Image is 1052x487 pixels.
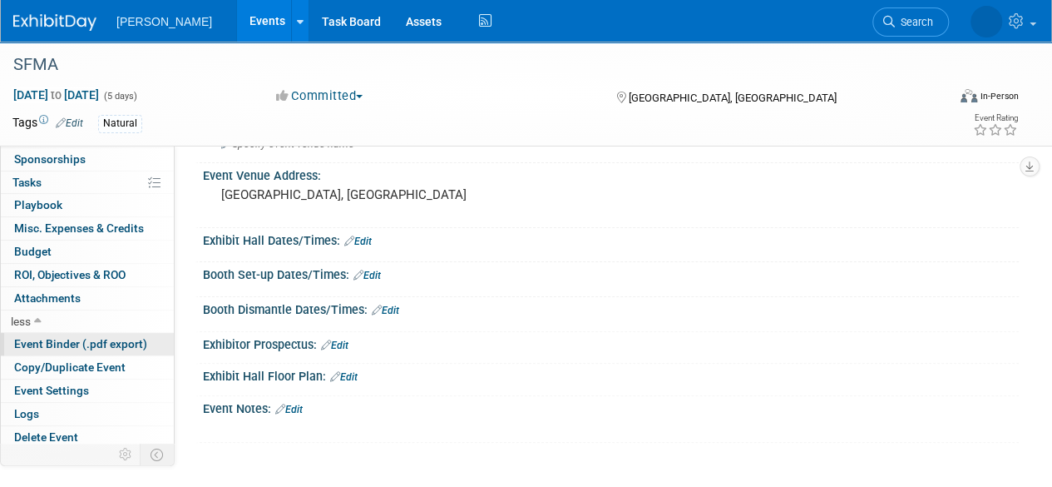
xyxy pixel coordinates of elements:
[270,87,369,105] button: Committed
[1,264,174,286] a: ROI, Objectives & ROO
[1,333,174,355] a: Event Binder (.pdf export)
[12,176,42,189] span: Tasks
[1,356,174,379] a: Copy/Duplicate Event
[872,7,949,37] a: Search
[56,117,83,129] a: Edit
[203,332,1019,354] div: Exhibitor Prospectus:
[14,407,39,420] span: Logs
[1,217,174,240] a: Misc. Expenses & Credits
[628,92,836,104] span: [GEOGRAPHIC_DATA], [GEOGRAPHIC_DATA]
[14,384,89,397] span: Event Settings
[1,171,174,194] a: Tasks
[102,91,137,102] span: (5 days)
[1,380,174,402] a: Event Settings
[980,90,1019,102] div: In-Person
[14,152,86,166] span: Sponsorships
[961,89,977,102] img: Format-Inperson.png
[1,311,174,333] a: less
[203,228,1019,250] div: Exhibit Hall Dates/Times:
[275,404,303,415] a: Edit
[14,360,126,374] span: Copy/Duplicate Event
[12,87,100,102] span: [DATE] [DATE]
[1,426,174,449] a: Delete Event
[7,50,933,80] div: SFMA
[141,444,175,465] td: Toggle Event Tabs
[14,198,62,211] span: Playbook
[973,114,1018,122] div: Event Rating
[1,194,174,216] a: Playbook
[13,14,96,31] img: ExhibitDay
[872,87,1019,112] div: Event Format
[895,16,933,28] span: Search
[14,268,126,281] span: ROI, Objectives & ROO
[1,148,174,171] a: Sponsorships
[321,340,348,351] a: Edit
[116,15,212,28] span: [PERSON_NAME]
[203,297,1019,319] div: Booth Dismantle Dates/Times:
[14,291,81,305] span: Attachments
[14,430,78,444] span: Delete Event
[203,396,1019,418] div: Event Notes:
[971,6,1002,37] img: Leona Burton Rojas
[12,114,83,133] td: Tags
[111,444,141,465] td: Personalize Event Tab Strip
[14,337,147,350] span: Event Binder (.pdf export)
[353,270,381,281] a: Edit
[1,403,174,425] a: Logs
[203,262,1019,284] div: Booth Set-up Dates/Times:
[14,245,52,258] span: Budget
[14,221,144,235] span: Misc. Expenses & Credits
[203,163,1019,184] div: Event Venue Address:
[372,305,399,316] a: Edit
[330,371,358,383] a: Edit
[1,287,174,310] a: Attachments
[221,187,525,202] pre: [GEOGRAPHIC_DATA], [GEOGRAPHIC_DATA]
[203,364,1019,385] div: Exhibit Hall Floor Plan:
[11,315,31,328] span: less
[344,236,372,247] a: Edit
[98,115,142,132] div: Natural
[48,88,64,102] span: to
[1,241,174,263] a: Budget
